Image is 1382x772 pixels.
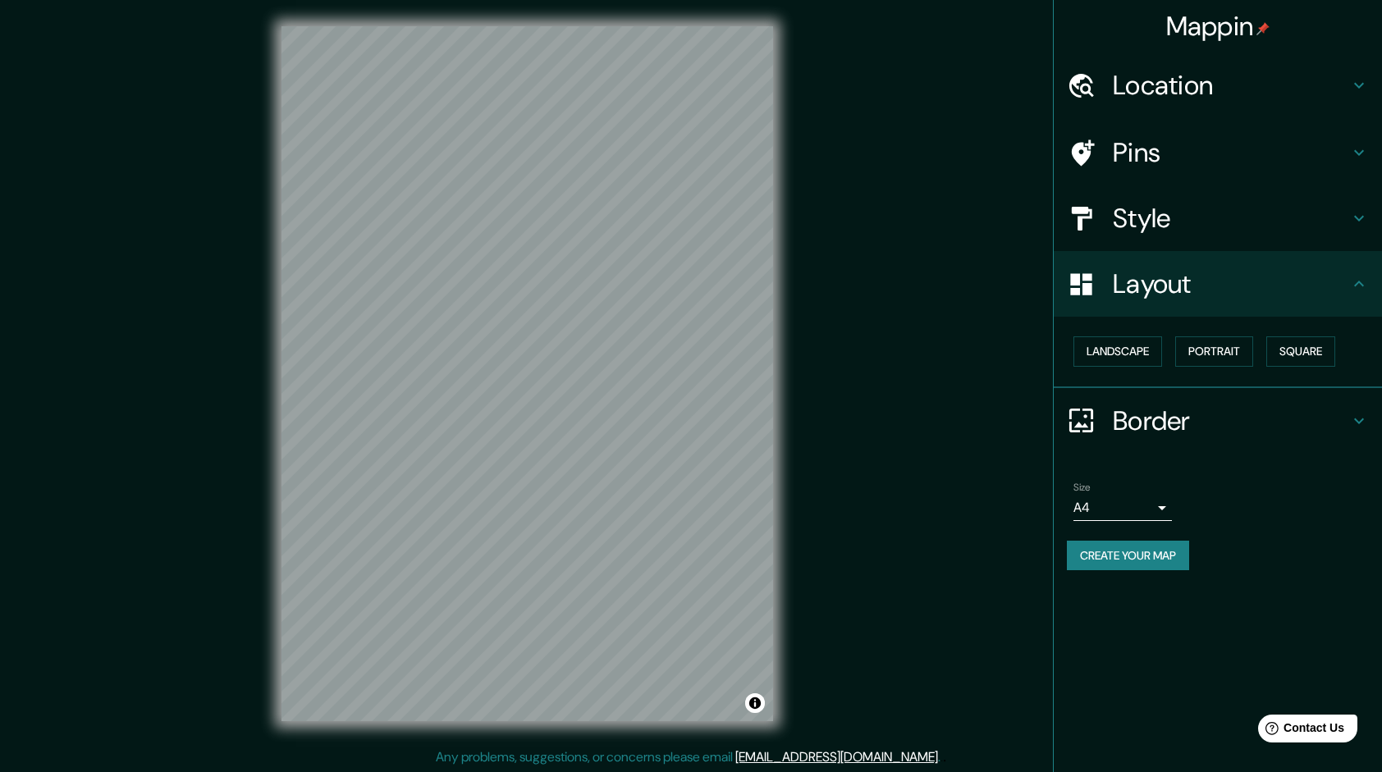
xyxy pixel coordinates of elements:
[1073,336,1162,367] button: Landscape
[1175,336,1253,367] button: Portrait
[1054,388,1382,454] div: Border
[943,747,946,767] div: .
[1054,53,1382,118] div: Location
[1067,541,1189,571] button: Create your map
[436,747,940,767] p: Any problems, suggestions, or concerns please email .
[1113,202,1349,235] h4: Style
[1256,22,1270,35] img: pin-icon.png
[1073,480,1091,494] label: Size
[735,748,938,765] a: [EMAIL_ADDRESS][DOMAIN_NAME]
[1113,69,1349,102] h4: Location
[1113,267,1349,300] h4: Layout
[1266,336,1335,367] button: Square
[1166,10,1270,43] h4: Mappin
[745,693,765,713] button: Toggle attribution
[1073,495,1172,521] div: A4
[1054,120,1382,185] div: Pins
[940,747,943,767] div: .
[1054,251,1382,317] div: Layout
[1113,136,1349,169] h4: Pins
[281,26,773,721] canvas: Map
[1113,404,1349,437] h4: Border
[1236,708,1364,754] iframe: Help widget launcher
[1054,185,1382,251] div: Style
